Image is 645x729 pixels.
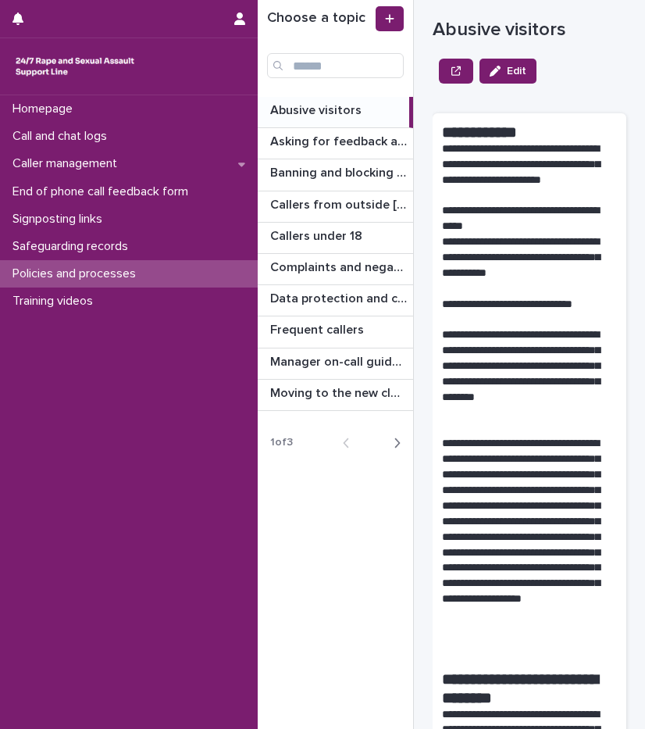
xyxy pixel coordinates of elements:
span: Edit [507,66,526,77]
a: Asking for feedback and demographic dataAsking for feedback and demographic data [258,128,413,159]
p: Signposting links [6,212,115,227]
button: Edit [479,59,536,84]
p: Frequent callers [270,320,367,338]
p: Data protection and confidentiality guidance [270,288,410,306]
p: Moving to the new cloud contact centre [270,383,410,401]
p: Policies and processes [6,266,148,281]
p: Abusive visitors [270,100,365,118]
p: Banning and blocking callers [270,163,410,180]
a: Moving to the new cloud contact centreMoving to the new cloud contact centre [258,380,413,411]
a: Complaints and negative feedbackComplaints and negative feedback [258,254,413,285]
h1: Choose a topic [267,9,372,28]
a: Abusive visitorsAbusive visitors [258,97,413,128]
input: Search [267,53,404,78]
p: Training videos [6,294,105,309]
p: 1 of 3 [258,423,305,462]
p: Safeguarding records [6,239,141,254]
a: Callers from outside [GEOGRAPHIC_DATA]Callers from outside [GEOGRAPHIC_DATA] [258,191,413,223]
p: Abusive visitors [433,19,626,41]
p: Homepage [6,102,85,116]
a: Banning and blocking callersBanning and blocking callers [258,159,413,191]
p: End of phone call feedback form [6,184,201,199]
a: Callers under 18Callers under 18 [258,223,413,254]
button: Back [330,436,372,450]
p: Call and chat logs [6,129,119,144]
a: Manager on-call guidanceManager on-call guidance [258,348,413,380]
p: Complaints and negative feedback [270,257,410,275]
p: Callers from outside England & Wales [270,195,410,213]
a: Frequent callersFrequent callers [258,316,413,348]
a: Data protection and confidentiality guidanceData protection and confidentiality guidance [258,285,413,316]
p: Callers under 18 [270,226,365,244]
p: Asking for feedback and demographic data [270,131,410,149]
button: Next [372,436,413,450]
img: rhQMoQhaT3yELyF149Cw [12,51,137,82]
p: Manager on-call guidance [270,352,410,370]
p: Caller management [6,156,130,171]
